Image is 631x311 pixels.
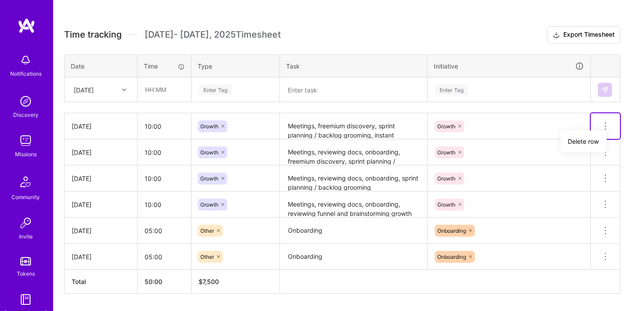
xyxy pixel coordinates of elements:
[122,88,126,92] i: icon Chevron
[144,61,185,71] div: Time
[72,226,130,235] div: [DATE]
[138,193,191,216] input: HH:MM
[64,29,122,40] span: Time tracking
[72,174,130,183] div: [DATE]
[601,86,608,93] img: Submit
[191,54,280,77] th: Type
[138,78,191,101] input: HH:MM
[72,148,130,157] div: [DATE]
[20,257,31,265] img: tokens
[200,175,218,182] span: Growth
[72,122,130,131] div: [DATE]
[437,149,455,156] span: Growth
[281,219,426,243] textarea: Onboarding
[561,131,607,152] button: Delete row
[437,227,466,234] span: Onboarding
[138,167,191,190] input: HH:MM
[17,132,34,150] img: teamwork
[138,270,191,294] th: 50:00
[200,253,214,260] span: Other
[280,54,428,77] th: Task
[65,54,138,77] th: Date
[17,214,34,232] img: Invite
[18,18,35,34] img: logo
[145,29,281,40] span: [DATE] - [DATE] , 2025 Timesheet
[10,69,42,78] div: Notifications
[434,61,584,71] div: Initiative
[13,110,38,119] div: Discovery
[15,150,37,159] div: Missions
[138,141,191,164] input: HH:MM
[17,291,34,308] img: guide book
[200,227,214,234] span: Other
[72,200,130,209] div: [DATE]
[200,149,218,156] span: Growth
[435,83,468,96] div: Enter Tag
[281,245,426,269] textarea: Onboarding
[281,140,426,165] textarea: Meetings, reviewing docs, onboarding, freemium discovery, sprint planning / backlog grooming
[199,278,219,285] span: $ 7,500
[281,192,426,217] textarea: Meetings, reviewing docs, onboarding, reviewing funnel and brainstorming growth low hanging fruit...
[65,270,138,294] th: Total
[553,31,560,40] i: icon Download
[138,245,191,269] input: HH:MM
[19,232,33,241] div: Invite
[15,171,36,192] img: Community
[437,123,455,130] span: Growth
[72,252,130,261] div: [DATE]
[200,123,218,130] span: Growth
[11,192,40,202] div: Community
[138,219,191,242] input: HH:MM
[437,253,466,260] span: Onboarding
[281,114,426,138] textarea: Meetings, freemium discovery, sprint planning / backlog grooming, instant template release planning
[200,201,218,208] span: Growth
[17,269,35,278] div: Tokens
[17,92,34,110] img: discovery
[138,115,191,138] input: HH:MM
[437,175,455,182] span: Growth
[74,85,94,94] div: [DATE]
[437,201,455,208] span: Growth
[547,26,620,44] button: Export Timesheet
[17,51,34,69] img: bell
[199,83,232,96] div: Enter Tag
[281,166,426,191] textarea: Meetings, reviewing docs, onboarding, sprint planning / backlog grooming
